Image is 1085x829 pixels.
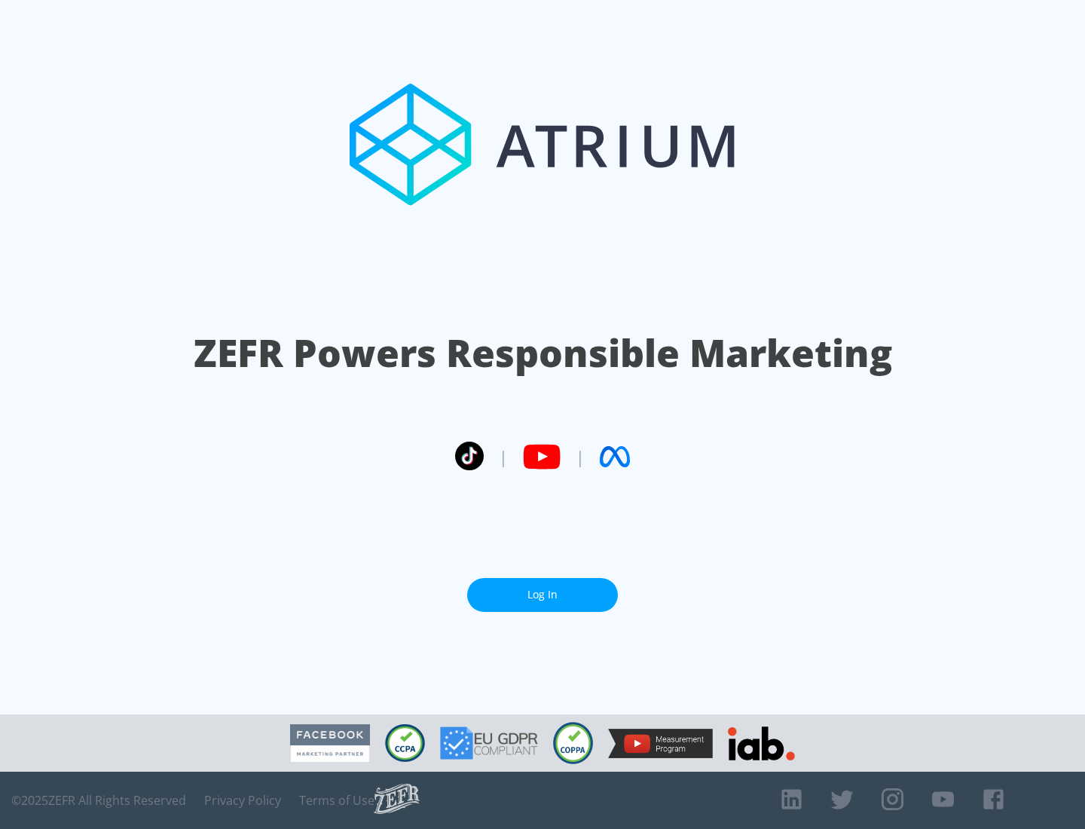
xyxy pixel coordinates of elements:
span: | [576,445,585,468]
img: COPPA Compliant [553,722,593,764]
a: Terms of Use [299,793,374,808]
img: YouTube Measurement Program [608,729,713,758]
a: Privacy Policy [204,793,281,808]
h1: ZEFR Powers Responsible Marketing [194,327,892,379]
a: Log In [467,578,618,612]
img: GDPR Compliant [440,727,538,760]
span: | [499,445,508,468]
span: © 2025 ZEFR All Rights Reserved [11,793,186,808]
img: CCPA Compliant [385,724,425,762]
img: Facebook Marketing Partner [290,724,370,763]
img: IAB [728,727,795,760]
